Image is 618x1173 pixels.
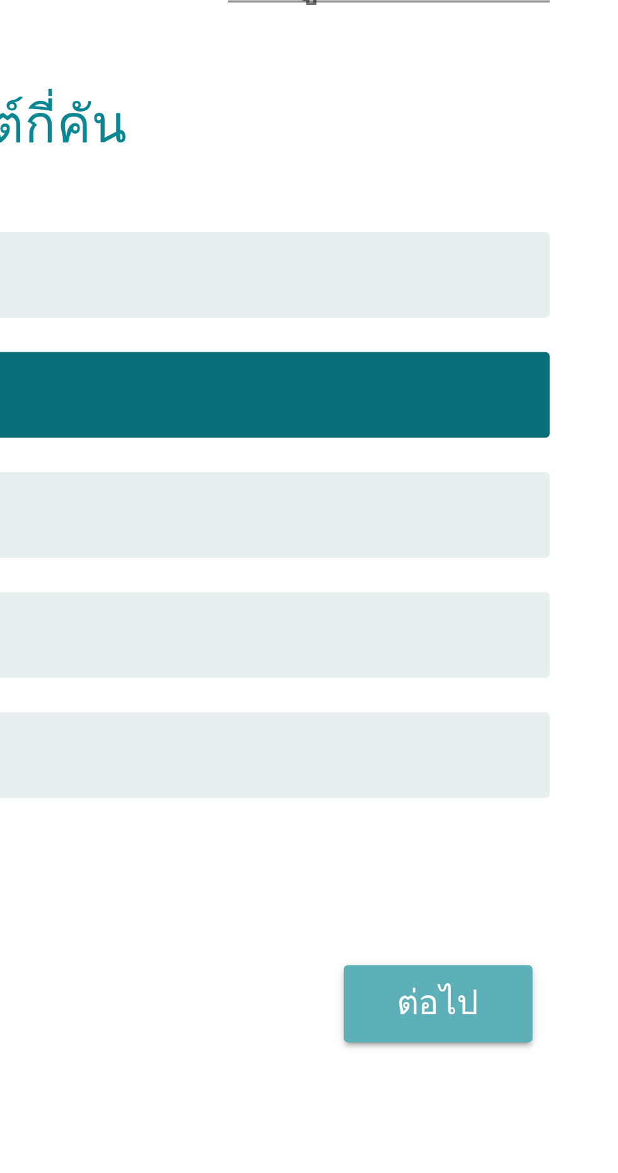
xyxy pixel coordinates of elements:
[408,429,546,444] font: ลูกศรแบบดรอปดาวน์
[205,592,211,604] font: 2
[162,663,167,673] font: อี
[161,592,168,603] font: ซี
[161,557,167,567] font: บี
[205,662,251,674] font: 4 หรืออื่นๆ
[162,516,167,539] font: เอ
[205,557,211,569] font: 1
[440,736,464,748] font: ต่อไป
[424,731,480,753] button: ต่อไป
[162,628,166,638] font: ง
[205,521,321,533] font: เป็นเจ้าของรถจักรยานยนต์
[390,430,433,442] font: ภาษาไทย
[133,475,360,492] font: คุณเป็นเจ้าของรถจักรยานยนต์กี่คัน
[205,627,211,639] font: 3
